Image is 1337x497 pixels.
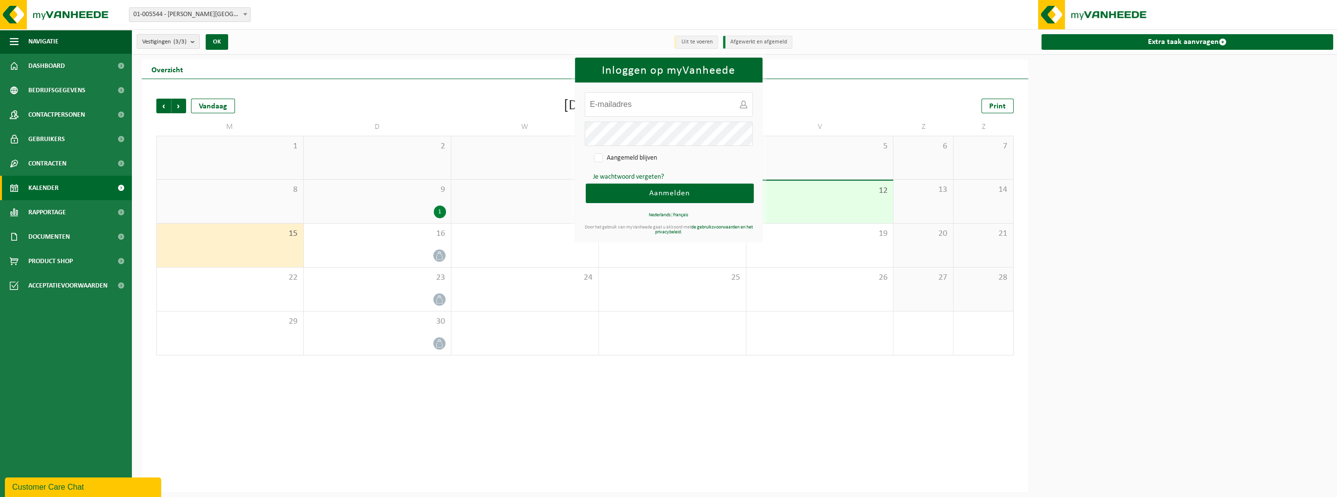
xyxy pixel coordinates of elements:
[156,118,304,136] td: M
[28,176,59,200] span: Kalender
[751,186,889,196] span: 12
[898,272,948,283] span: 27
[898,228,948,239] span: 20
[893,118,954,136] td: Z
[958,272,1008,283] span: 28
[585,92,753,117] input: E-mailadres
[28,103,85,127] span: Contactpersonen
[751,272,889,283] span: 26
[28,54,65,78] span: Dashboard
[434,206,446,218] div: 1
[456,272,594,283] span: 24
[746,118,894,136] td: V
[604,272,741,283] span: 25
[28,249,73,273] span: Product Shop
[171,99,186,113] span: Volgende
[673,212,688,218] a: français
[28,225,70,249] span: Documenten
[304,118,451,136] td: D
[456,185,594,195] span: 10
[649,212,671,218] a: Nederlands
[958,228,1008,239] span: 21
[981,99,1014,113] a: Print
[28,200,66,225] span: Rapportage
[137,34,200,49] button: Vestigingen(3/3)
[586,184,754,203] button: Aanmelden
[564,99,606,113] div: [DATE]
[593,173,664,181] a: Je wachtwoord vergeten?
[1041,34,1333,50] a: Extra taak aanvragen
[28,127,65,151] span: Gebruikers
[898,141,948,152] span: 6
[129,8,250,21] span: 01-005544 - JOFRAVAN - ELVERDINGE
[751,141,889,152] span: 5
[162,272,298,283] span: 22
[173,39,187,45] count: (3/3)
[575,213,763,218] div: |
[723,36,792,49] li: Afgewerkt en afgemeld
[5,476,163,497] iframe: chat widget
[575,225,763,235] div: Door het gebruik van myVanheede gaat u akkoord met .
[649,189,690,197] span: Aanmelden
[655,225,753,235] a: de gebruiksvoorwaarden en het privacybeleid
[898,185,948,195] span: 13
[162,141,298,152] span: 1
[958,141,1008,152] span: 7
[751,228,889,239] span: 19
[28,29,59,54] span: Navigatie
[309,185,446,195] span: 9
[191,99,235,113] div: Vandaag
[28,273,107,298] span: Acceptatievoorwaarden
[456,228,594,239] span: 17
[28,78,85,103] span: Bedrijfsgegevens
[309,272,446,283] span: 23
[674,36,718,49] li: Uit te voeren
[456,141,594,152] span: 3
[451,118,599,136] td: W
[575,58,763,83] h1: Inloggen op myVanheede
[142,35,187,49] span: Vestigingen
[309,228,446,239] span: 16
[28,151,66,176] span: Contracten
[989,103,1006,110] span: Print
[162,316,298,327] span: 29
[958,185,1008,195] span: 14
[162,185,298,195] span: 8
[156,99,171,113] span: Vorige
[309,316,446,327] span: 30
[129,7,251,22] span: 01-005544 - JOFRAVAN - ELVERDINGE
[309,141,446,152] span: 2
[142,60,193,79] h2: Overzicht
[954,118,1014,136] td: Z
[162,228,298,239] span: 15
[206,34,228,50] button: OK
[592,151,664,166] label: Aangemeld blijven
